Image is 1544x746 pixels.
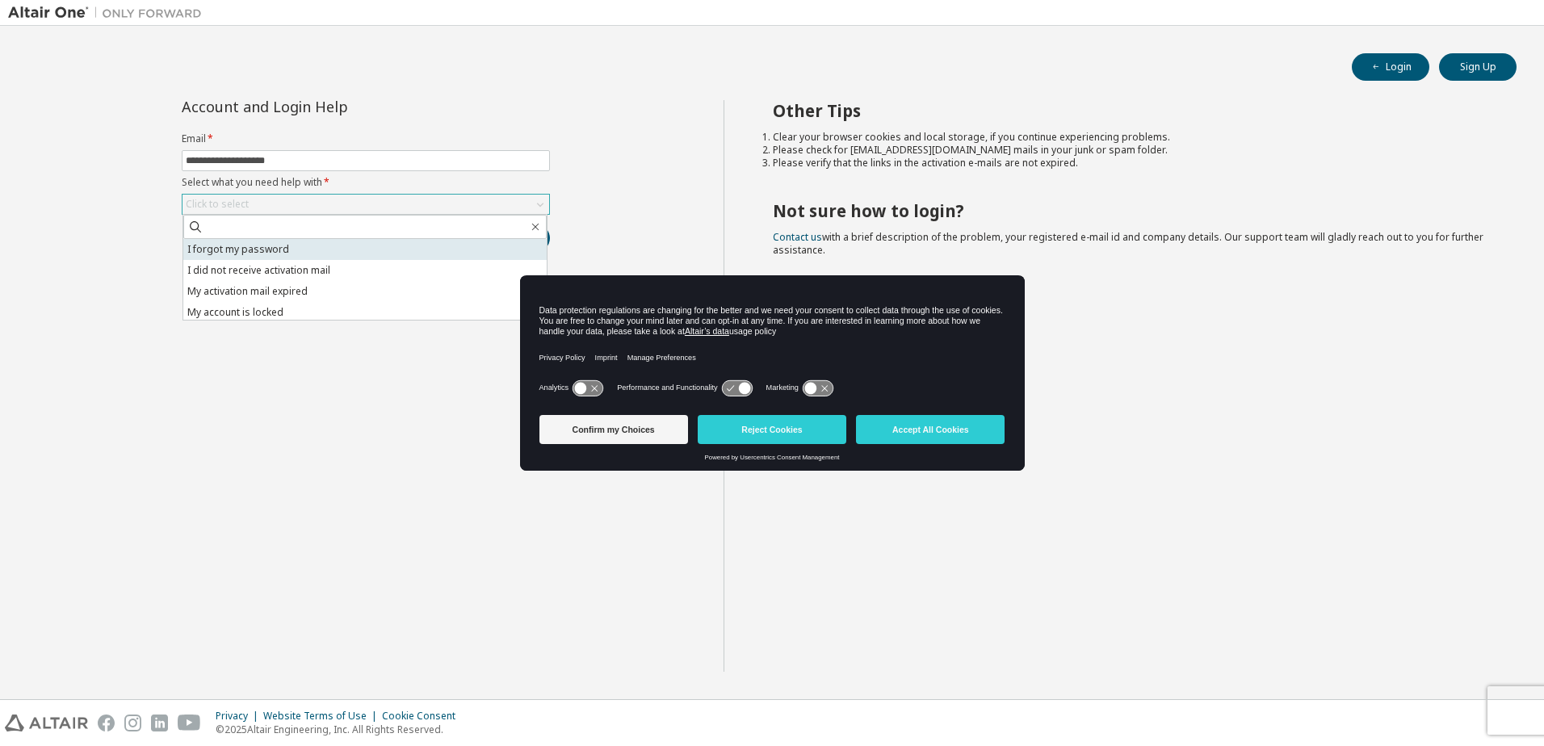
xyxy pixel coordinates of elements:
[773,200,1488,221] h2: Not sure how to login?
[182,176,550,189] label: Select what you need help with
[216,723,465,736] p: © 2025 Altair Engineering, Inc. All Rights Reserved.
[183,195,549,214] div: Click to select
[124,715,141,731] img: instagram.svg
[216,710,263,723] div: Privacy
[5,715,88,731] img: altair_logo.svg
[773,144,1488,157] li: Please check for [EMAIL_ADDRESS][DOMAIN_NAME] mails in your junk or spam folder.
[183,239,547,260] li: I forgot my password
[263,710,382,723] div: Website Terms of Use
[98,715,115,731] img: facebook.svg
[182,100,476,113] div: Account and Login Help
[773,230,1483,257] span: with a brief description of the problem, your registered e-mail id and company details. Our suppo...
[773,131,1488,144] li: Clear your browser cookies and local storage, if you continue experiencing problems.
[773,230,822,244] a: Contact us
[1439,53,1517,81] button: Sign Up
[1352,53,1429,81] button: Login
[178,715,201,731] img: youtube.svg
[151,715,168,731] img: linkedin.svg
[773,100,1488,121] h2: Other Tips
[8,5,210,21] img: Altair One
[182,132,550,145] label: Email
[773,157,1488,170] li: Please verify that the links in the activation e-mails are not expired.
[186,198,249,211] div: Click to select
[382,710,465,723] div: Cookie Consent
